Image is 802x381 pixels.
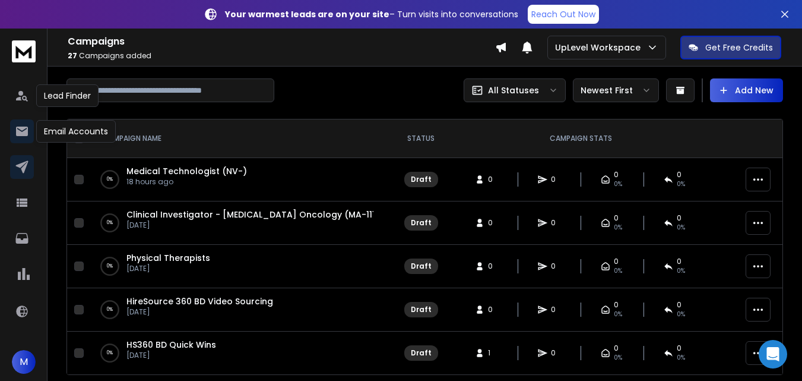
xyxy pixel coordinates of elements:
[614,213,619,223] span: 0
[555,42,645,53] p: UpLevel Workspace
[488,348,500,358] span: 1
[36,120,116,143] div: Email Accounts
[107,260,113,272] p: 0 %
[126,209,385,221] a: Clinical Investigator - [MEDICAL_DATA] Oncology (MA-1117)
[551,175,563,184] span: 0
[614,257,619,266] span: 0
[411,218,432,228] div: Draft
[488,305,500,314] span: 0
[677,344,681,353] span: 0
[12,350,36,374] button: M
[411,262,432,271] div: Draft
[88,288,385,332] td: 0%HireSource 360 BD Video Sourcing[DATE]
[488,218,500,228] span: 0
[488,175,500,184] span: 0
[88,119,385,158] th: CAMPAIGN NAME
[126,165,247,177] a: Medical Technologist (NV-)
[677,213,681,223] span: 0
[107,304,113,316] p: 0 %
[614,266,622,276] span: 0%
[126,351,216,360] p: [DATE]
[68,34,495,49] h1: Campaigns
[88,332,385,375] td: 0%HS360 BD Quick Wins[DATE]
[126,221,373,230] p: [DATE]
[677,310,685,319] span: 0%
[107,347,113,359] p: 0 %
[677,170,681,180] span: 0
[88,201,385,245] td: 0%Clinical Investigator - [MEDICAL_DATA] Oncology (MA-1117)[DATE]
[677,266,685,276] span: 0%
[677,257,681,266] span: 0
[677,223,685,232] span: 0%
[411,175,432,184] div: Draft
[614,300,619,310] span: 0
[614,170,619,180] span: 0
[551,305,563,314] span: 0
[614,180,622,189] span: 0%
[411,348,432,358] div: Draft
[36,84,99,107] div: Lead Finder
[107,217,113,229] p: 0 %
[126,295,273,307] a: HireSource 360 BD Video Sourcing
[88,245,385,288] td: 0%Physical Therapists[DATE]
[551,348,563,358] span: 0
[488,84,539,96] p: All Statuses
[677,300,681,310] span: 0
[531,8,595,20] p: Reach Out Now
[107,174,113,185] p: 0 %
[680,36,781,59] button: Get Free Credits
[488,262,500,271] span: 0
[126,307,273,317] p: [DATE]
[12,40,36,62] img: logo
[614,353,622,363] span: 0%
[126,252,210,264] a: Physical Therapists
[573,78,659,102] button: Newest First
[677,180,685,189] span: 0%
[225,8,389,20] strong: Your warmest leads are on your site
[411,305,432,314] div: Draft
[126,177,247,187] p: 18 hours ago
[126,264,210,273] p: [DATE]
[614,310,622,319] span: 0%
[528,5,599,24] a: Reach Out Now
[710,78,783,102] button: Add New
[614,223,622,232] span: 0%
[225,8,518,20] p: – Turn visits into conversations
[614,344,619,353] span: 0
[457,119,705,158] th: CAMPAIGN STATS
[68,51,77,61] span: 27
[385,119,457,158] th: STATUS
[705,42,773,53] p: Get Free Credits
[126,339,216,351] a: HS360 BD Quick Wins
[551,218,563,228] span: 0
[88,158,385,201] td: 0%Medical Technologist (NV-)18 hours ago
[759,340,787,369] div: Open Intercom Messenger
[68,51,495,61] p: Campaigns added
[677,353,685,363] span: 0%
[551,262,563,271] span: 0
